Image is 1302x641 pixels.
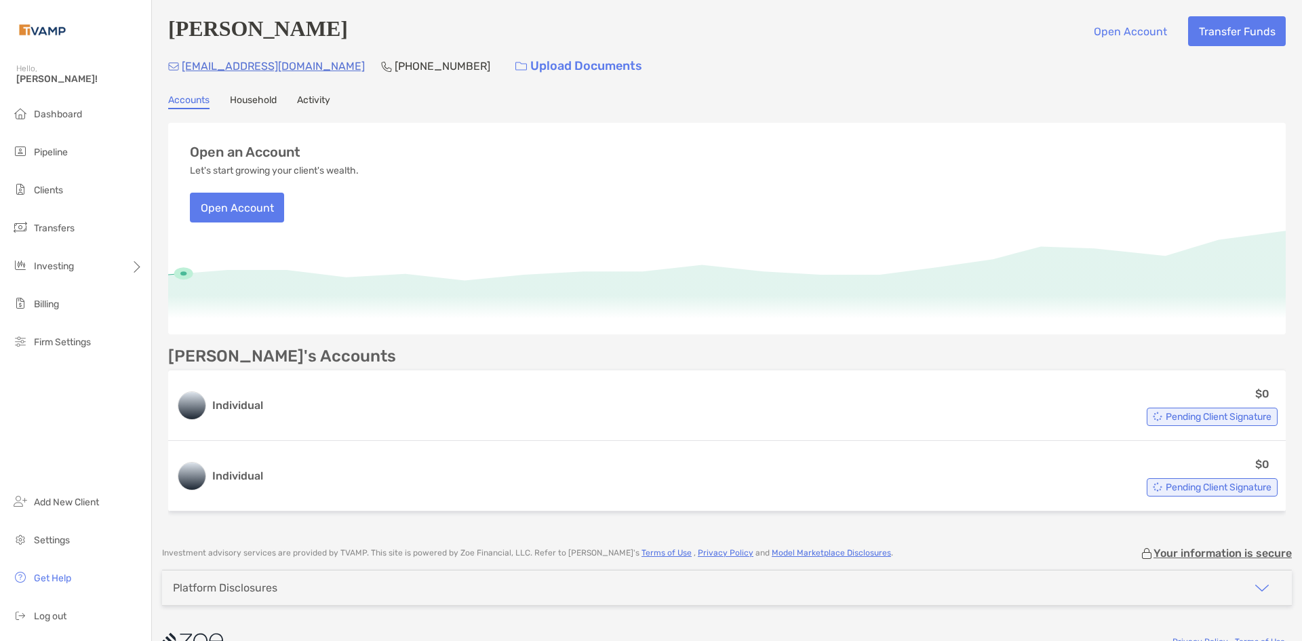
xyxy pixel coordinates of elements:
img: billing icon [12,295,28,311]
img: logo account [178,392,205,419]
img: investing icon [12,257,28,273]
span: Add New Client [34,497,99,508]
img: icon arrow [1254,580,1270,596]
img: settings icon [12,531,28,547]
span: [PERSON_NAME]! [16,73,143,85]
span: Dashboard [34,109,82,120]
p: [PERSON_NAME]'s Accounts [168,348,396,365]
a: Household [230,94,277,109]
img: logo account [178,463,205,490]
img: transfers icon [12,219,28,235]
p: Investment advisory services are provided by TVAMP . This site is powered by Zoe Financial, LLC. ... [162,548,893,558]
p: [PHONE_NUMBER] [395,58,490,75]
p: $0 [1255,456,1269,473]
img: logout icon [12,607,28,623]
p: Your information is secure [1153,547,1292,560]
span: Pipeline [34,147,68,158]
span: Investing [34,260,74,272]
h4: [PERSON_NAME] [168,16,348,46]
img: Phone Icon [381,61,392,72]
span: Pending Client Signature [1166,484,1271,491]
button: Open Account [1083,16,1177,46]
img: clients icon [12,181,28,197]
h3: Individual [212,468,263,484]
img: firm-settings icon [12,333,28,349]
span: Get Help [34,572,71,584]
p: [EMAIL_ADDRESS][DOMAIN_NAME] [182,58,365,75]
a: Privacy Policy [698,548,753,558]
span: Transfers [34,222,75,234]
img: Zoe Logo [16,5,68,54]
div: Platform Disclosures [173,581,277,594]
a: Upload Documents [507,52,651,81]
span: Billing [34,298,59,310]
a: Model Marketplace Disclosures [772,548,891,558]
span: Settings [34,535,70,546]
button: Open Account [190,193,284,222]
img: Account Status icon [1153,482,1162,492]
img: get-help icon [12,569,28,585]
img: add_new_client icon [12,493,28,509]
img: pipeline icon [12,143,28,159]
a: Accounts [168,94,210,109]
button: Transfer Funds [1188,16,1286,46]
h3: Open an Account [190,144,300,160]
h3: Individual [212,397,263,414]
a: Activity [297,94,330,109]
a: Terms of Use [642,548,692,558]
span: Clients [34,184,63,196]
span: Pending Client Signature [1166,413,1271,421]
img: button icon [515,62,527,71]
img: Email Icon [168,62,179,71]
img: Account Status icon [1153,412,1162,421]
p: Let's start growing your client's wealth. [190,166,359,176]
span: Firm Settings [34,336,91,348]
span: Log out [34,610,66,622]
img: dashboard icon [12,105,28,121]
p: $0 [1255,385,1269,402]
